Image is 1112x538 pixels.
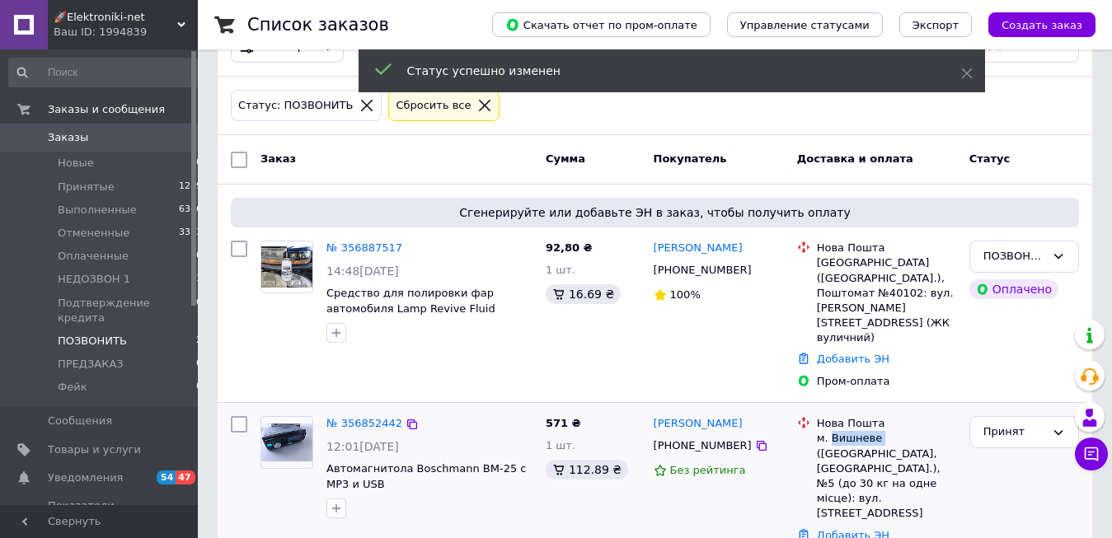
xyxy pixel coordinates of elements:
a: Добавить ЭН [817,353,889,365]
img: Фото товару [261,423,312,462]
span: Товары и услуги [48,442,141,457]
div: Сбросить все [392,97,474,115]
div: Нова Пошта [817,241,956,255]
button: Управление статусами [727,12,883,37]
img: Фото товару [261,246,312,288]
div: Статус успешно изменен [407,63,920,79]
span: 0 [196,296,202,325]
span: 2 [196,334,202,349]
div: Нова Пошта [817,416,956,431]
a: Создать заказ [972,18,1096,30]
span: Подтверждение кредита [58,296,196,325]
span: 0 [196,380,202,395]
span: 🚀Elektroniki-net [54,10,177,25]
div: Ваш ID: 1994839 [54,25,198,40]
span: Скачать отчет по пром-оплате [505,17,697,32]
div: Оплачено [969,279,1058,299]
div: Пром-оплата [817,374,956,389]
span: 100% [670,288,701,301]
a: Фото товару [260,241,313,293]
span: 0 [196,249,202,264]
div: Принят [983,423,1045,441]
div: 112.89 ₴ [546,460,628,480]
button: Скачать отчет по пром-оплате [492,12,711,37]
span: Сумма [546,152,585,165]
span: Принятые [58,180,115,194]
span: Создать заказ [1002,19,1082,31]
span: Экспорт [913,19,959,31]
div: [PHONE_NUMBER] [650,260,755,281]
span: ПРЕДЗАКАЗ [58,357,124,372]
span: Статус [969,152,1011,165]
span: 47 [176,470,195,484]
h1: Список заказов [247,15,389,35]
a: № 356852442 [326,417,402,429]
div: ПОЗВОНИТЬ [983,248,1045,265]
span: Заказы [48,130,88,145]
span: НЕДОЗВОН 1 [58,272,130,287]
div: [PHONE_NUMBER] [650,435,755,456]
a: [PERSON_NAME] [654,241,743,256]
button: Чат с покупателем [1075,437,1108,470]
span: Заказ [260,152,296,165]
span: Выполненные [58,203,137,218]
span: ПОЗВОНИТЬ [58,334,127,349]
span: Новые [58,156,94,171]
span: 12:01[DATE] [326,440,399,453]
span: 1 шт. [546,439,575,451]
span: 571 ₴ [546,417,581,429]
span: Без рейтинга [670,464,746,476]
span: 3383 [179,226,202,241]
span: Оплаченные [58,249,129,264]
span: 6366 [179,203,202,218]
span: 1 шт. [546,264,575,276]
div: Статус: ПОЗВОНИТЬ [235,97,356,115]
button: Экспорт [899,12,972,37]
div: м. Вишневе ([GEOGRAPHIC_DATA], [GEOGRAPHIC_DATA].), №5 (до 30 кг на одне місце): вул. [STREET_ADD... [817,431,956,521]
span: 14:48[DATE] [326,264,399,278]
span: 92,80 ₴ [546,241,593,254]
span: Показатели работы компании [48,498,152,528]
div: [GEOGRAPHIC_DATA] ([GEOGRAPHIC_DATA].), Поштомат №40102: вул. [PERSON_NAME][STREET_ADDRESS] (ЖК в... [817,255,956,345]
a: № 356887517 [326,241,402,254]
span: Фейк [58,380,87,395]
a: Фото товару [260,416,313,469]
span: 0 [196,357,202,372]
span: Уведомления [48,470,123,485]
span: 54 [157,470,176,484]
span: Покупатель [654,152,727,165]
a: [PERSON_NAME] [654,416,743,432]
span: 1 [196,272,202,287]
button: Создать заказ [988,12,1096,37]
span: Управление статусами [740,19,870,31]
a: Средство для полировки фар автомобиля Lamp Revive Fluid [326,287,495,315]
span: Сообщения [48,414,112,428]
span: Заказы и сообщения [48,102,165,117]
span: 1249 [179,180,202,194]
span: Отмененные [58,226,129,241]
span: Сгенерируйте или добавьте ЭН в заказ, чтобы получить оплату [237,204,1072,221]
span: 0 [196,156,202,171]
input: Поиск [8,58,204,87]
div: 16.69 ₴ [546,284,621,304]
span: Доставка и оплата [797,152,913,165]
a: Автомагнитола Boschmann BM-25 с MP3 и USB [326,462,527,490]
